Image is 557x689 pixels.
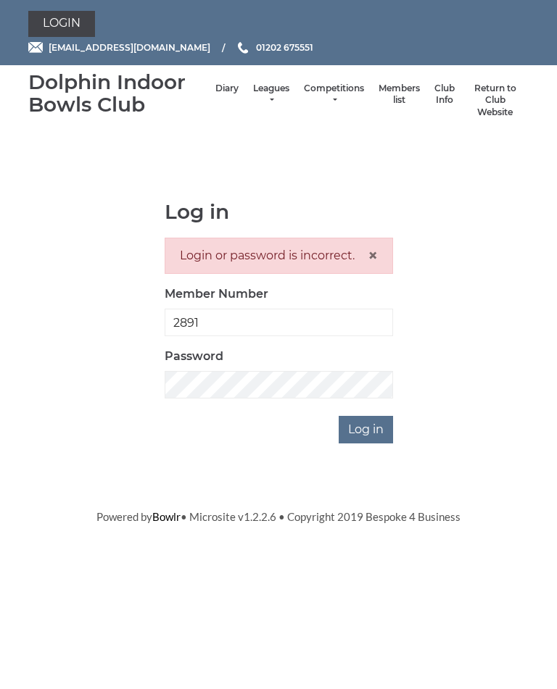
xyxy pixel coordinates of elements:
[28,41,210,54] a: Email [EMAIL_ADDRESS][DOMAIN_NAME]
[253,83,289,107] a: Leagues
[49,42,210,53] span: [EMAIL_ADDRESS][DOMAIN_NAME]
[165,348,223,365] label: Password
[236,41,313,54] a: Phone us 01202 675551
[304,83,364,107] a: Competitions
[165,201,393,223] h1: Log in
[28,71,208,116] div: Dolphin Indoor Bowls Club
[368,245,378,266] span: ×
[215,83,239,95] a: Diary
[434,83,455,107] a: Club Info
[165,238,393,274] div: Login or password is incorrect.
[165,285,268,303] label: Member Number
[379,83,420,107] a: Members list
[368,247,378,264] button: Close
[469,83,521,119] a: Return to Club Website
[152,510,181,523] a: Bowlr
[96,510,461,523] span: Powered by • Microsite v1.2.2.6 • Copyright 2019 Bespoke 4 Business
[28,11,95,37] a: Login
[28,42,43,53] img: Email
[339,416,393,443] input: Log in
[238,42,248,54] img: Phone us
[256,42,313,53] span: 01202 675551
